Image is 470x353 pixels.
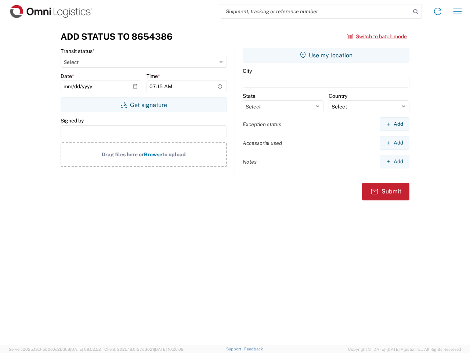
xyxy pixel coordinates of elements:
[102,151,144,157] span: Drag files here or
[61,117,84,124] label: Signed by
[61,31,173,42] h3: Add Status to 8654386
[244,347,263,351] a: Feedback
[220,4,411,18] input: Shipment, tracking or reference number
[147,73,160,79] label: Time
[243,68,252,74] label: City
[243,140,282,146] label: Accessorial used
[61,73,74,79] label: Date
[380,155,409,168] button: Add
[104,347,184,352] span: Client: 2025.18.0-27d3021
[243,121,281,128] label: Exception status
[243,93,256,99] label: State
[243,48,409,63] button: Use my location
[9,347,101,352] span: Server: 2025.18.0-bb0e0c2bd68
[243,158,257,165] label: Notes
[347,31,407,43] button: Switch to batch mode
[348,346,461,353] span: Copyright © [DATE]-[DATE] Agistix Inc., All Rights Reserved
[329,93,347,99] label: Country
[70,347,101,352] span: [DATE] 09:52:52
[61,97,227,112] button: Get signature
[154,347,184,352] span: [DATE] 10:20:09
[144,151,162,157] span: Browse
[61,48,95,54] label: Transit status
[380,117,409,131] button: Add
[226,347,245,351] a: Support
[362,183,409,200] button: Submit
[380,136,409,150] button: Add
[162,151,186,157] span: to upload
